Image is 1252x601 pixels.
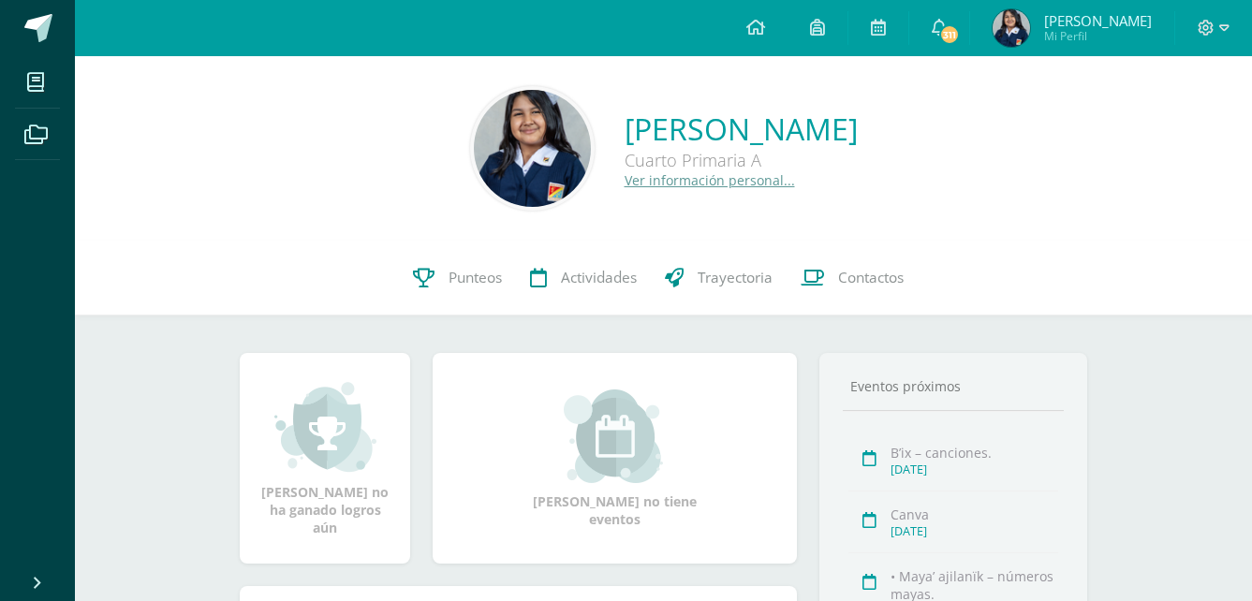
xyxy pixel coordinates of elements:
span: Actividades [561,268,637,287]
span: [PERSON_NAME] [1044,11,1152,30]
span: Mi Perfil [1044,28,1152,44]
div: Cuarto Primaria A [625,149,858,171]
a: Punteos [399,241,516,315]
a: Ver información personal... [625,171,795,189]
a: [PERSON_NAME] [625,109,858,149]
img: f588398c647a5c49c5b516e2cdd231e4.png [474,90,591,207]
img: achievement_small.png [274,380,376,474]
div: Canva [891,506,1058,523]
a: Actividades [516,241,651,315]
img: event_small.png [564,389,666,483]
div: Eventos próximos [843,377,1064,395]
div: B’ix – canciones. [891,444,1058,462]
span: Punteos [449,268,502,287]
img: 91950cbd08e9e06c9ebd8a926e58f552.png [993,9,1030,47]
div: [DATE] [891,462,1058,477]
span: Trayectoria [698,268,773,287]
span: Contactos [838,268,904,287]
div: [PERSON_NAME] no ha ganado logros aún [258,380,391,536]
a: Trayectoria [651,241,787,315]
span: 311 [939,24,960,45]
div: [PERSON_NAME] no tiene eventos [522,389,709,528]
div: [DATE] [891,523,1058,539]
a: Contactos [787,241,918,315]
